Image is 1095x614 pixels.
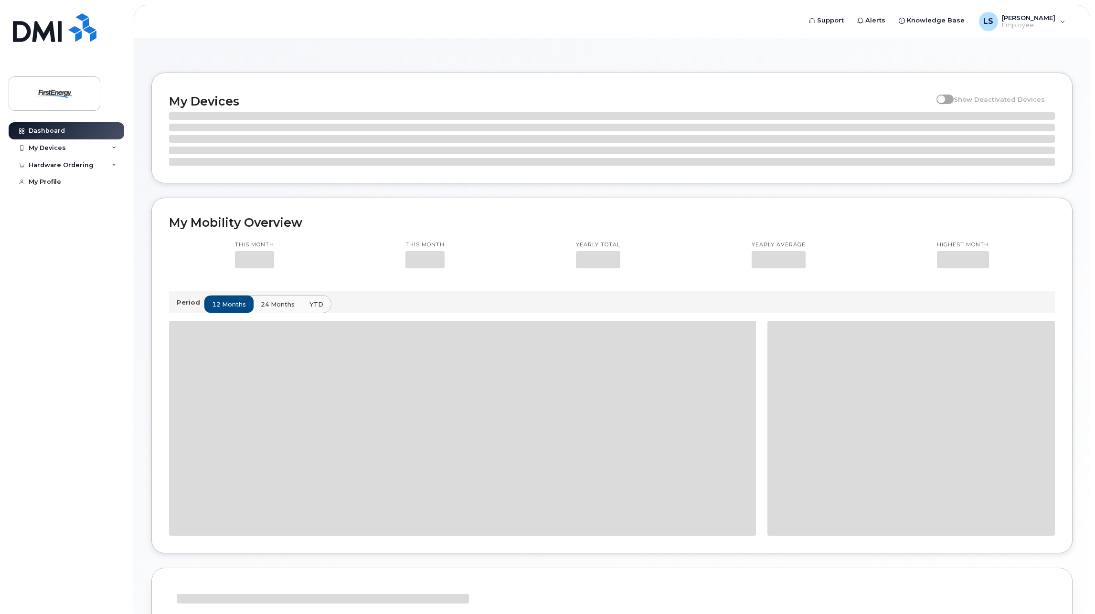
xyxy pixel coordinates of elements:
p: This month [405,241,445,249]
p: Yearly average [752,241,806,249]
p: Highest month [937,241,989,249]
span: 24 months [261,300,295,309]
p: Period [177,298,204,307]
input: Show Deactivated Devices [936,90,944,98]
span: YTD [309,300,323,309]
p: This month [235,241,274,249]
h2: My Devices [169,94,932,108]
span: Show Deactivated Devices [954,95,1045,103]
h2: My Mobility Overview [169,215,1055,230]
p: Yearly total [576,241,620,249]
